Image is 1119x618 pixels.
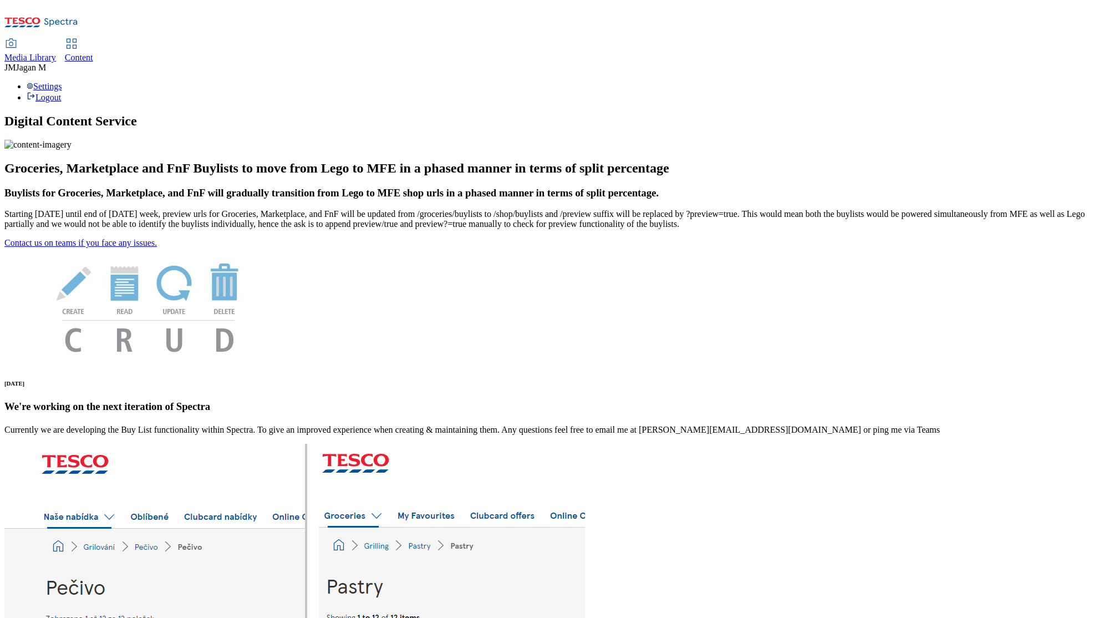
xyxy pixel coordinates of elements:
a: Contact us on teams if you face any issues. [4,238,157,247]
span: Jagan M [16,63,46,72]
span: Content [65,53,93,62]
a: Settings [27,82,62,91]
span: Media Library [4,53,56,62]
a: Content [65,39,93,63]
h2: Groceries, Marketplace and FnF Buylists to move from Lego to MFE in a phased manner in terms of s... [4,161,1115,176]
p: Starting [DATE] until end of [DATE] week, preview urls for Groceries, Marketplace, and FnF will b... [4,209,1115,229]
h6: [DATE] [4,380,1115,387]
img: content-imagery [4,140,72,150]
a: Logout [27,93,61,102]
h1: Digital Content Service [4,114,1115,129]
p: Currently we are developing the Buy List functionality within Spectra. To give an improved experi... [4,425,1115,435]
img: News Image [4,248,293,364]
span: JM [4,63,16,72]
h3: We're working on the next iteration of Spectra [4,401,1115,413]
a: Media Library [4,39,56,63]
h3: Buylists for Groceries, Marketplace, and FnF will gradually transition from Lego to MFE shop urls... [4,187,1115,199]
